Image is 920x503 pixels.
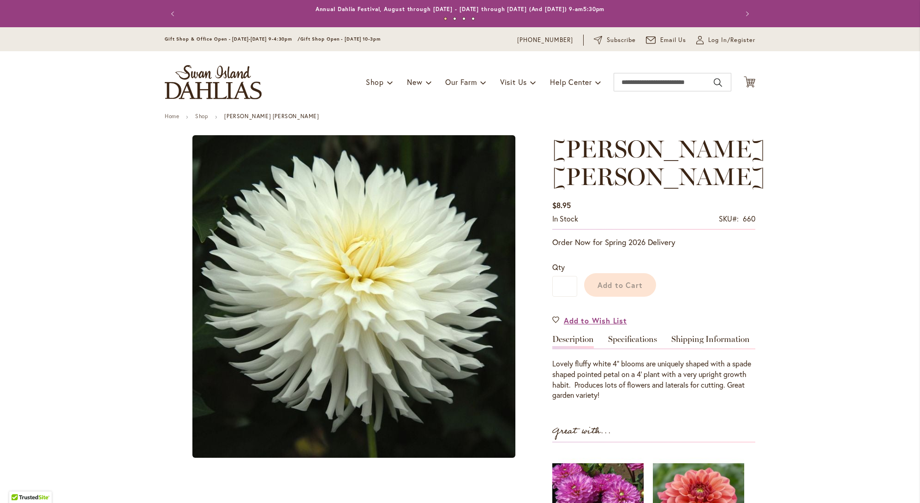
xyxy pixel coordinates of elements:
[552,335,755,401] div: Detailed Product Info
[660,36,687,45] span: Email Us
[719,214,739,223] strong: SKU
[472,17,475,20] button: 4 of 4
[224,113,319,120] strong: [PERSON_NAME] [PERSON_NAME]
[564,315,627,326] span: Add to Wish List
[737,5,755,23] button: Next
[550,77,592,87] span: Help Center
[500,77,527,87] span: Visit Us
[696,36,755,45] a: Log In/Register
[646,36,687,45] a: Email Us
[671,335,750,348] a: Shipping Information
[608,335,657,348] a: Specifications
[743,214,755,224] div: 660
[517,36,573,45] a: [PHONE_NUMBER]
[552,315,627,326] a: Add to Wish List
[552,214,578,224] div: Availability
[462,17,466,20] button: 3 of 4
[192,135,515,458] img: main product photo
[552,335,594,348] a: Description
[195,113,208,120] a: Shop
[366,77,384,87] span: Shop
[552,237,755,248] p: Order Now for Spring 2026 Delivery
[552,359,755,401] div: Lovely fluffy white 4" blooms are uniquely shaped with a spade shaped pointed petal on a 4' plant...
[607,36,636,45] span: Subscribe
[552,134,765,191] span: [PERSON_NAME] [PERSON_NAME]
[445,77,477,87] span: Our Farm
[300,36,381,42] span: Gift Shop Open - [DATE] 10-3pm
[453,17,456,20] button: 2 of 4
[708,36,755,45] span: Log In/Register
[165,65,262,99] a: store logo
[552,200,571,210] span: $8.95
[316,6,605,12] a: Annual Dahlia Festival, August through [DATE] - [DATE] through [DATE] (And [DATE]) 9-am5:30pm
[552,214,578,223] span: In stock
[165,113,179,120] a: Home
[407,77,422,87] span: New
[552,262,565,272] span: Qty
[594,36,636,45] a: Subscribe
[165,5,183,23] button: Previous
[444,17,447,20] button: 1 of 4
[552,424,611,439] strong: Great with...
[165,36,300,42] span: Gift Shop & Office Open - [DATE]-[DATE] 9-4:30pm /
